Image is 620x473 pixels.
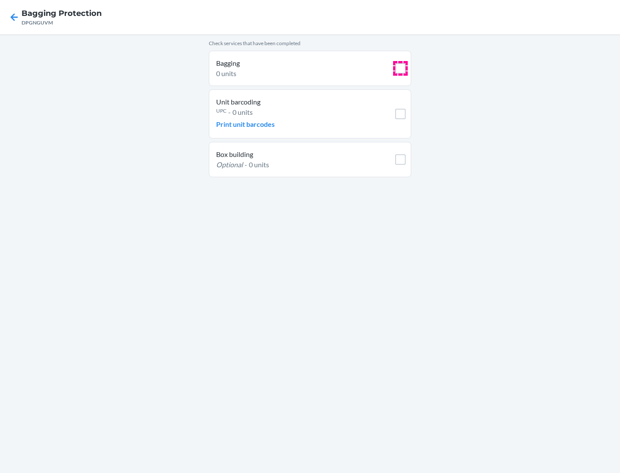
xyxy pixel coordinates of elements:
p: Print unit barcodes [216,119,275,129]
button: Print unit barcodes [216,117,275,131]
p: - [245,160,247,170]
p: Bagging [216,58,366,68]
p: Check services that have been completed [209,40,411,47]
p: 0 units [249,160,269,170]
p: 0 units [216,68,236,79]
p: 0 units [232,107,253,117]
div: DPGNGUVM [22,19,102,27]
i: Optional [216,160,243,169]
h4: Bagging Protection [22,8,102,19]
p: Unit barcoding [216,97,366,107]
p: UPC [216,107,226,117]
p: Box building [216,149,366,160]
p: - [228,107,231,117]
